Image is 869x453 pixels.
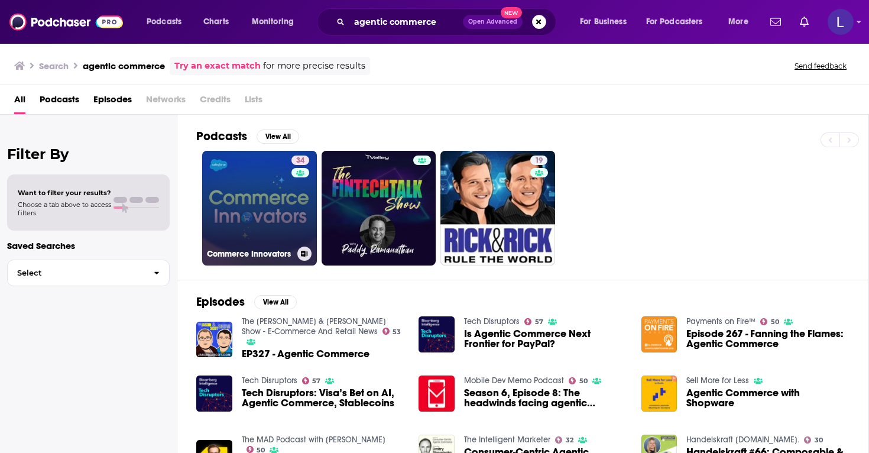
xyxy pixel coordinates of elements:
[501,7,522,18] span: New
[686,388,849,408] a: Agentic Commerce with Shopware
[566,438,573,443] span: 32
[328,8,568,35] div: Search podcasts, credits, & more...
[771,319,779,325] span: 50
[440,151,555,266] a: 19
[39,60,69,72] h3: Search
[242,388,405,408] a: Tech Disruptors: Visa’s Bet on AI, Agentic Commerce, Stablecoins
[828,9,854,35] button: Show profile menu
[580,14,627,30] span: For Business
[7,260,170,286] button: Select
[7,240,170,251] p: Saved Searches
[196,376,232,412] img: Tech Disruptors: Visa’s Bet on AI, Agentic Commerce, Stablecoins
[257,448,265,453] span: 50
[791,61,850,71] button: Send feedback
[728,14,748,30] span: More
[828,9,854,35] span: Logged in as lily.roark
[202,151,317,266] a: 34Commerce Innovators
[7,145,170,163] h2: Filter By
[242,376,297,386] a: Tech Disruptors
[196,12,236,31] a: Charts
[146,90,186,114] span: Networks
[200,90,231,114] span: Credits
[18,189,111,197] span: Want to filter your results?
[196,129,299,144] a: PodcastsView All
[8,269,144,277] span: Select
[196,322,232,358] a: EP327 - Agentic Commerce
[242,316,386,336] a: The Jason & Scot Show - E-Commerce And Retail News
[524,318,543,325] a: 57
[291,156,309,165] a: 34
[18,200,111,217] span: Choose a tab above to access filters.
[646,14,703,30] span: For Podcasters
[686,316,755,326] a: Payments on Fire™
[815,438,823,443] span: 30
[254,295,297,309] button: View All
[196,295,297,309] a: EpisodesView All
[9,11,123,33] img: Podchaser - Follow, Share and Rate Podcasts
[638,12,720,31] button: open menu
[263,59,365,73] span: for more precise results
[686,376,749,386] a: Sell More for Less
[312,378,320,384] span: 57
[464,388,627,408] a: Season 6, Episode 8: The headwinds facing agentic commerce (with Andrew Lipsman)
[196,295,245,309] h2: Episodes
[138,12,197,31] button: open menu
[464,376,564,386] a: Mobile Dev Memo Podcast
[766,12,786,32] a: Show notifications dropdown
[555,436,573,444] a: 32
[468,19,517,25] span: Open Advanced
[686,435,799,445] a: Handelskraft Digital.Business.Talk.
[641,316,677,352] img: Episode 267 - Fanning the Flames: Agentic Commerce
[203,14,229,30] span: Charts
[242,435,385,445] a: The MAD Podcast with Matt Turck
[393,329,401,335] span: 53
[464,329,627,349] a: Is Agentic Commerce Next Frontier for PayPal?
[572,12,641,31] button: open menu
[530,156,547,165] a: 19
[244,12,309,31] button: open menu
[535,155,543,167] span: 19
[535,319,543,325] span: 57
[419,316,455,352] img: Is Agentic Commerce Next Frontier for PayPal?
[569,377,588,384] a: 50
[302,377,321,384] a: 57
[686,329,849,349] span: Episode 267 - Fanning the Flames: Agentic Commerce
[641,376,677,412] img: Agentic Commerce with Shopware
[40,90,79,114] a: Podcasts
[196,129,247,144] h2: Podcasts
[760,318,779,325] a: 50
[147,14,181,30] span: Podcasts
[828,9,854,35] img: User Profile
[419,376,455,412] img: Season 6, Episode 8: The headwinds facing agentic commerce (with Andrew Lipsman)
[174,59,261,73] a: Try an exact match
[464,388,627,408] span: Season 6, Episode 8: The headwinds facing agentic commerce (with [PERSON_NAME])
[296,155,304,167] span: 34
[463,15,523,29] button: Open AdvancedNew
[382,328,401,335] a: 53
[242,349,369,359] a: EP327 - Agentic Commerce
[93,90,132,114] a: Episodes
[83,60,165,72] h3: agentic commerce
[464,316,520,326] a: Tech Disruptors
[349,12,463,31] input: Search podcasts, credits, & more...
[464,435,550,445] a: The Intelligent Marketer
[14,90,25,114] a: All
[207,249,293,259] h3: Commerce Innovators
[804,436,823,444] a: 30
[579,378,588,384] span: 50
[247,446,265,453] a: 50
[795,12,813,32] a: Show notifications dropdown
[257,130,299,144] button: View All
